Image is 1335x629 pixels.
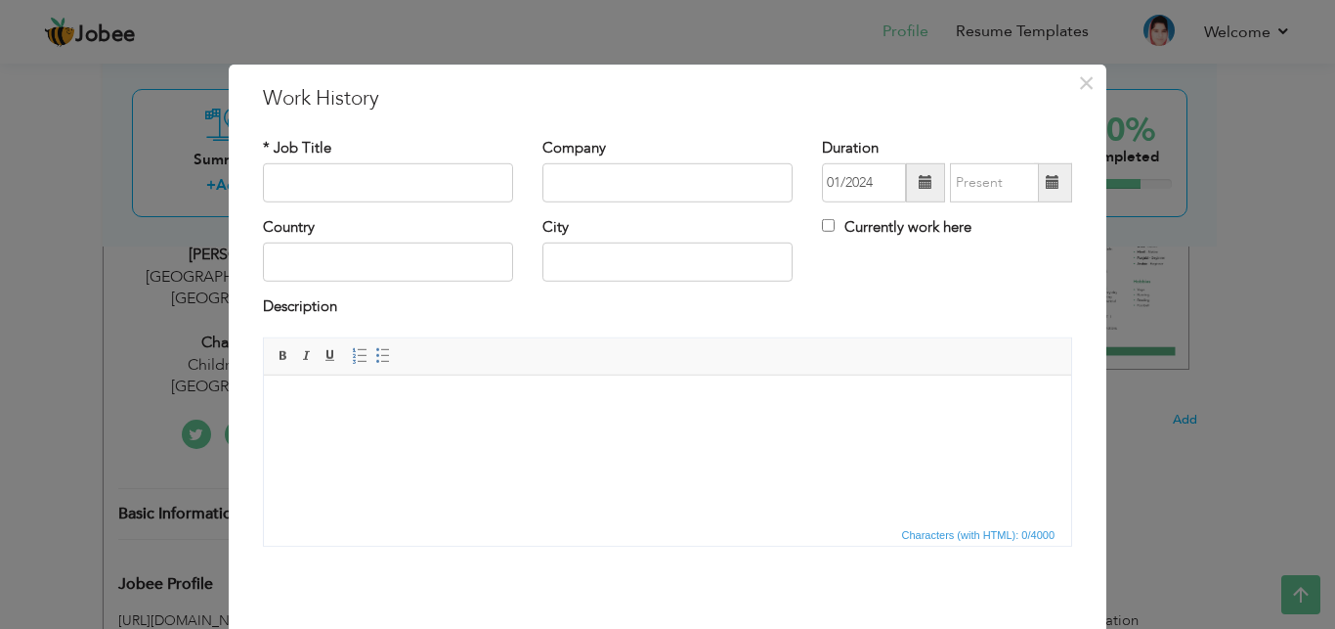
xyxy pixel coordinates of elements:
[822,217,971,238] label: Currently work here
[898,526,1061,544] div: Statistics
[822,219,835,232] input: Currently work here
[263,296,337,317] label: Description
[822,137,879,157] label: Duration
[822,163,906,202] input: From
[349,345,370,367] a: Insert/Remove Numbered List
[1070,67,1101,98] button: Close
[263,217,315,238] label: Country
[898,526,1059,544] span: Characters (with HTML): 0/4000
[542,217,569,238] label: City
[320,345,341,367] a: Underline
[296,345,318,367] a: Italic
[263,137,331,157] label: * Job Title
[542,137,606,157] label: Company
[372,345,394,367] a: Insert/Remove Bulleted List
[264,376,1071,522] iframe: Rich Text Editor, workEditor
[263,83,1072,112] h3: Work History
[950,163,1039,202] input: Present
[1078,65,1095,100] span: ×
[273,345,294,367] a: Bold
